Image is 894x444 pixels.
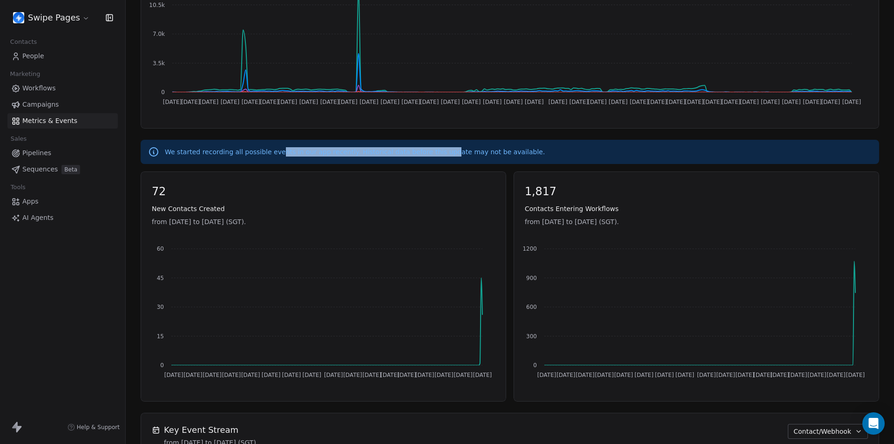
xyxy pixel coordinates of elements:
tspan: [DATE] [380,372,400,378]
tspan: [DATE] [753,372,772,378]
tspan: [DATE] [181,99,200,105]
span: Pipelines [22,148,51,158]
tspan: [DATE] [454,372,473,378]
tspan: [DATE] [609,99,628,105]
span: from [DATE] to [DATE] (SGT). [152,217,495,226]
tspan: [DATE] [221,99,240,105]
tspan: [DATE] [483,99,502,105]
img: user_01J93QE9VH11XXZQZDP4TWZEES.jpg [13,12,24,23]
tspan: [DATE] [655,372,674,378]
span: Contacts Entering Workflows [525,204,868,213]
a: Help & Support [68,424,120,431]
tspan: [DATE] [716,372,735,378]
tspan: 15 [157,333,164,340]
div: Open Intercom Messenger [862,412,885,435]
span: Contacts [6,35,41,49]
tspan: [DATE] [614,372,633,378]
tspan: [DATE] [697,372,716,378]
tspan: [DATE] [735,372,754,378]
tspan: 300 [526,333,537,340]
span: Beta [61,165,80,174]
span: Marketing [6,67,44,81]
tspan: [DATE] [441,99,460,105]
tspan: [DATE] [473,372,492,378]
tspan: [DATE] [415,372,434,378]
tspan: [DATE] [343,372,362,378]
tspan: [DATE] [788,372,807,378]
tspan: [DATE] [504,99,523,105]
tspan: 30 [157,304,164,310]
tspan: [DATE] [821,99,840,105]
tspan: [DATE] [362,372,381,378]
tspan: [DATE] [595,372,614,378]
tspan: 45 [157,275,164,281]
tspan: 1200 [522,246,537,252]
tspan: [DATE] [324,372,343,378]
a: Metrics & Events [7,113,118,129]
tspan: [DATE] [807,372,826,378]
tspan: 3.5k [153,60,165,67]
tspan: [DATE] [260,99,279,105]
tspan: [DATE] [826,372,846,378]
a: Pipelines [7,145,118,161]
span: Sales [7,132,31,146]
tspan: [DATE] [556,372,576,378]
span: People [22,51,44,61]
tspan: [DATE] [397,372,416,378]
span: New Contacts Created [152,204,495,213]
tspan: [DATE] [278,99,298,105]
span: Campaigns [22,100,59,109]
tspan: [DATE] [339,99,358,105]
tspan: [DATE] [648,99,667,105]
tspan: 0 [160,362,164,369]
tspan: [DATE] [420,99,439,105]
tspan: [DATE] [537,372,556,378]
a: Workflows [7,81,118,96]
tspan: 0 [533,362,537,369]
span: 1,817 [525,184,868,198]
span: Swipe Pages [28,12,80,24]
tspan: 60 [157,246,164,252]
span: Workflows [22,83,56,93]
tspan: [DATE] [380,99,400,105]
tspan: [DATE] [241,372,260,378]
tspan: [DATE] [770,372,789,378]
tspan: [DATE] [164,372,183,378]
a: Apps [7,194,118,209]
tspan: [DATE] [803,99,822,105]
tspan: [DATE] [740,99,759,105]
span: from [DATE] to [DATE] (SGT). [525,217,868,226]
a: AI Agents [7,210,118,225]
span: Metrics & Events [22,116,77,126]
tspan: [DATE] [359,99,379,105]
tspan: [DATE] [761,99,780,105]
tspan: 0 [161,89,165,96]
tspan: [DATE] [703,99,722,105]
tspan: [DATE] [666,99,685,105]
tspan: 900 [526,275,537,281]
a: SequencesBeta [7,162,118,177]
tspan: [DATE] [242,99,261,105]
tspan: [DATE] [163,99,182,105]
tspan: [DATE] [525,99,544,105]
tspan: [DATE] [203,372,222,378]
a: Campaigns [7,97,118,112]
p: We started recording all possible events in our app recently. Historical data before this update ... [165,147,545,157]
tspan: [DATE] [401,99,420,105]
tspan: [DATE] [434,372,454,378]
tspan: [DATE] [782,99,801,105]
a: People [7,48,118,64]
tspan: [DATE] [320,99,339,105]
tspan: [DATE] [588,99,607,105]
tspan: [DATE] [569,99,589,105]
span: Tools [7,180,29,194]
tspan: [DATE] [630,99,649,105]
span: Sequences [22,164,58,174]
span: Key Event Stream [164,424,258,436]
tspan: [DATE] [576,372,595,378]
tspan: [DATE] [549,99,568,105]
span: Contact/Webhook [793,427,851,437]
tspan: [DATE] [262,372,281,378]
tspan: 7.0k [153,31,165,37]
tspan: 600 [526,304,537,310]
